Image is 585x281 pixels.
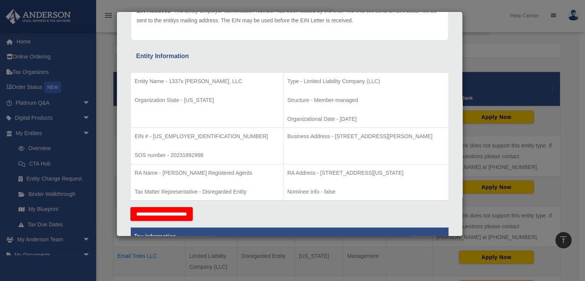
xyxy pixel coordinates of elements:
p: Type - Limited Liability Company (LLC) [287,77,445,86]
p: RA Address - [STREET_ADDRESS][US_STATE] [287,168,445,178]
p: Structure - Member-managed [287,95,445,105]
p: Organization State - [US_STATE] [135,95,279,105]
p: RA Name - [PERSON_NAME] Registered Agents [135,168,279,178]
p: EIN # - [US_EMPLOYER_IDENTIFICATION_NUMBER] [135,132,279,141]
th: Tax Information [131,227,449,246]
p: SOS number - 20231892998 [135,151,279,160]
p: Entity Name - 1337x [PERSON_NAME], LLC [135,77,279,86]
div: Entity Information [136,51,443,62]
p: Business Address - [STREET_ADDRESS][PERSON_NAME] [287,132,445,141]
p: Nominee Info - false [287,187,445,197]
p: Organizational Date - [DATE] [287,114,445,124]
p: Tax Matter Representative - Disregarded Entity [135,187,279,197]
p: The Entity Employer Identification Number has been issued by the IRS. The IRS will send an EIN Le... [137,6,443,25]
